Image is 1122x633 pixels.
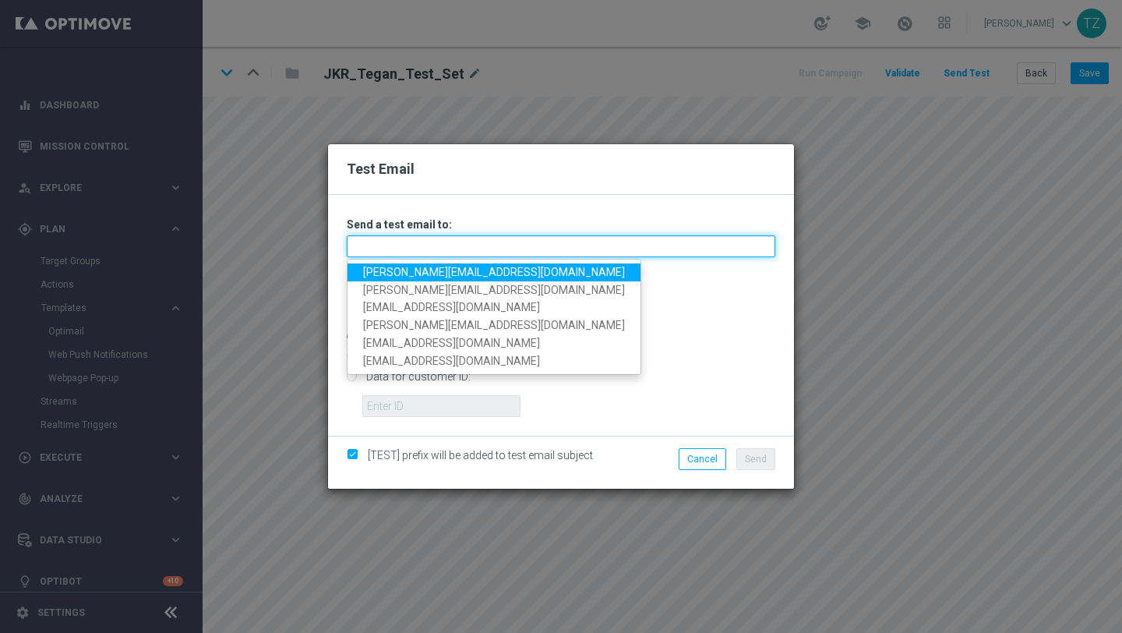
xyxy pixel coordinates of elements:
[348,316,640,334] a: [PERSON_NAME][EMAIL_ADDRESS][DOMAIN_NAME]
[347,160,775,179] h2: Test Email
[679,448,726,470] button: Cancel
[348,299,640,316] a: [EMAIL_ADDRESS][DOMAIN_NAME]
[368,449,593,461] span: [TEST] prefix will be added to test email subject
[348,281,640,299] a: [PERSON_NAME][EMAIL_ADDRESS][DOMAIN_NAME]
[347,217,775,232] h3: Send a test email to:
[745,454,767,465] span: Send
[348,352,640,370] a: [EMAIL_ADDRESS][DOMAIN_NAME]
[348,263,640,281] a: [PERSON_NAME][EMAIL_ADDRESS][DOMAIN_NAME]
[362,395,520,417] input: Enter ID
[736,448,775,470] button: Send
[348,334,640,352] a: [EMAIL_ADDRESS][DOMAIN_NAME]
